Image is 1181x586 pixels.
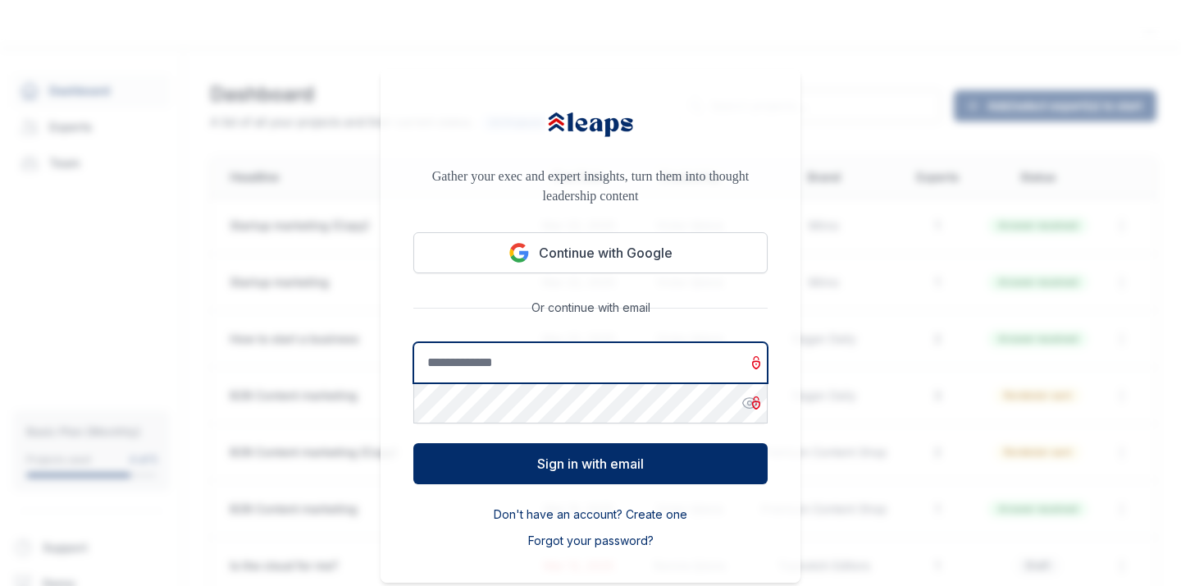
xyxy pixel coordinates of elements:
img: Leaps [545,102,636,147]
button: Continue with Google [413,232,768,273]
button: Don't have an account? Create one [494,506,687,523]
button: Forgot your password? [528,533,654,549]
p: Gather your exec and expert insights, turn them into thought leadership content [413,167,768,206]
span: Or continue with email [525,300,657,316]
img: Google logo [509,243,529,263]
button: Sign in with email [413,443,768,484]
